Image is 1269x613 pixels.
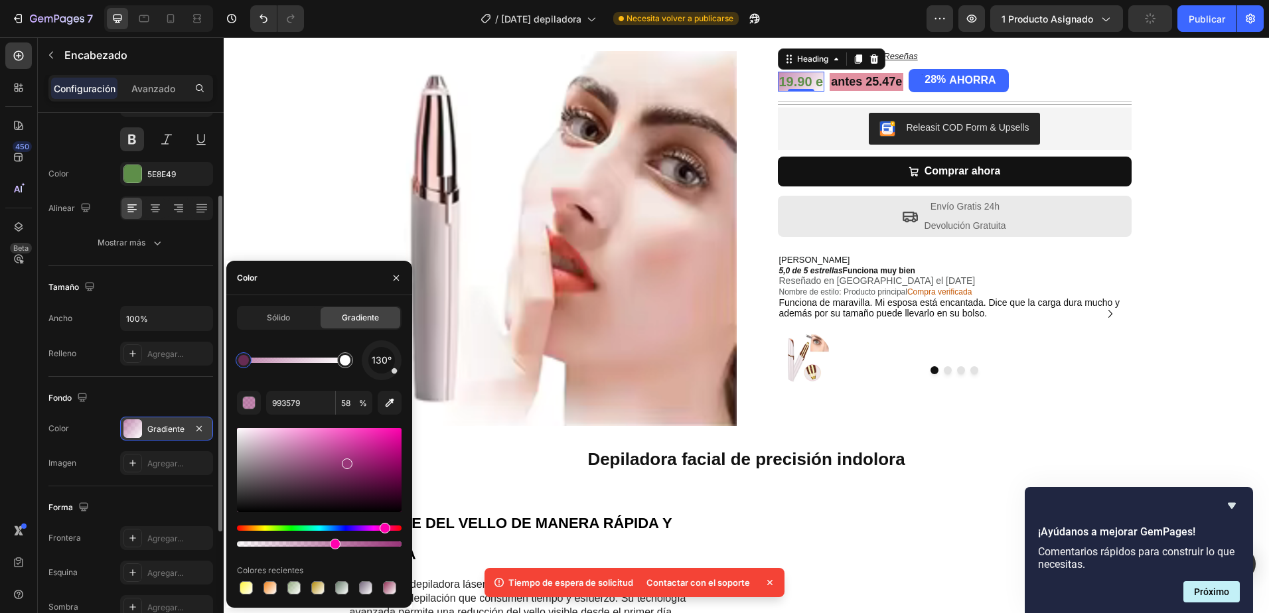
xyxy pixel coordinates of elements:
[607,37,678,52] p: antes 25.47e
[48,567,78,579] font: Esquina
[701,125,777,144] div: Comprar ahora
[556,238,752,249] span: Reseñado en [GEOGRAPHIC_DATA] el [DATE]
[372,352,392,368] span: 130°
[54,82,115,96] p: Configuración
[1038,545,1240,571] p: Comentarios rápidos para construir lo que necesitas.
[1183,581,1240,602] button: Siguiente pregunta
[237,565,303,577] font: Colores recientes
[342,312,379,324] span: Gradiente
[1189,12,1225,26] font: Publicar
[5,5,99,32] button: 7
[266,391,335,415] input: Por ejemplo: FFFFFF
[48,601,78,613] font: Sombra
[237,272,258,284] font: Color
[48,348,76,360] font: Relleno
[656,84,672,100] img: CKKYs5695_ICEAE=.webp
[262,541,364,553] strong: portátil y recargable
[48,202,75,214] font: Alinear
[508,576,633,589] p: Tiempo de espera de solicitud
[48,423,69,435] font: Color
[147,533,210,545] div: Agregar...
[267,312,290,324] span: Sólido
[556,218,627,228] span: [PERSON_NAME]
[13,141,32,152] div: 450
[237,525,402,531] div: Tinte
[700,34,723,51] div: 28%
[682,84,805,98] div: Releasit COD Form & Upsells
[876,266,897,287] button: Carousel Next Arrow
[638,573,758,592] div: Contactar con el soporte
[723,34,774,52] div: AHORRA
[126,541,262,553] span: Con nuestra depiladora láser
[126,478,449,525] strong: LIBÉRATE DEL VELLO DE MANERA RÁPIDA Y CÓMODA
[48,231,213,255] button: Mostrar más
[556,229,619,238] strong: 5,0 de 5 estrellas
[1224,498,1240,513] button: Ocultar encuesta
[121,306,212,330] input: Automático
[359,397,367,409] span: %
[990,5,1123,32] button: 1 producto asignado
[707,329,715,337] button: Dot
[48,281,79,293] font: Tamaño
[147,567,210,579] div: Agregar...
[733,329,741,337] button: Dot
[48,532,81,544] font: Frontera
[627,13,733,25] span: Necesita volver a publicarse
[556,250,684,259] span: Nombre de estilo: Producto principal
[1038,524,1240,540] h2: ¡Ayúdanos a mejorar GemPages!
[87,11,93,27] p: 7
[131,82,175,96] p: Avanzado
[554,295,607,348] img: gempages_566395840294290447-d2b88f2d-56c9-4afa-81d9-d579d400e209.png
[147,348,210,360] div: Agregar...
[554,119,908,149] button: Comprar ahora
[224,37,1269,613] iframe: Design area
[1038,498,1240,602] div: ¡Ayúdanos a mejorar GemPages!
[747,329,755,337] button: Dot
[707,164,776,174] span: Envío Gratis 24h
[364,412,681,432] strong: Depiladora facial de precisión indolora
[684,250,748,259] span: Compra verificada
[147,423,186,435] div: Gradiente
[10,243,32,253] div: Beta
[495,12,498,26] span: /
[1177,5,1236,32] button: Publicar
[48,392,72,404] font: Fondo
[98,237,145,249] font: Mostrar más
[619,229,692,238] strong: Funciona muy bien
[1002,12,1093,26] span: 1 producto asignado
[250,5,304,32] div: Deshacer/Rehacer
[64,47,208,63] p: Heading
[720,329,728,337] button: Dot
[48,168,69,180] font: Color
[48,457,76,469] font: Imagen
[48,502,73,513] font: Forma
[701,183,783,194] span: Devolución Gratuita
[48,312,72,324] font: Ancho
[645,76,816,107] button: Releasit COD Form & Upsells
[501,12,581,26] span: [DATE] depiladora
[147,458,210,470] div: Agregar...
[147,169,210,180] div: 5E8E49
[556,260,897,282] span: Funciona de maravilla. Mi esposa está encantada. Dice que la carga dura mucho y además por su tam...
